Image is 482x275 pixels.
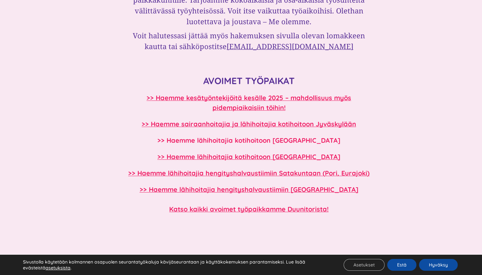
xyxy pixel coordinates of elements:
[169,205,329,213] a: Katso kaikki avoimet työpaikkamme Duunitorista!
[157,153,340,161] a: >> Haemme lähihoitajia kotihoitoon [GEOGRAPHIC_DATA]
[46,265,70,271] button: asetuksista
[142,120,356,128] a: >> Haemme sairaanhoitajia ja lähihoitajia kotihoitoon Jyväskylään
[140,185,358,193] a: >> Haemme lähihoitajia hengityshalvaustiimiin [GEOGRAPHIC_DATA]
[123,30,375,52] h3: Voit halutessasi jättää myös hakemuksen sivulla olevan lomakkeen kautta tai sähköpostitse
[419,259,458,271] button: Hyväksy
[387,259,416,271] button: Estä
[23,259,328,271] p: Sivustolla käytetään kolmannen osapuolen seurantatyökaluja kävijäseurantaan ja käyttäkokemuksen p...
[128,169,370,177] a: >> Haemme lähihoitajia hengityshalvaustiimiin Satakuntaan (Pori, Eurajoki)
[344,259,385,271] button: Asetukset
[147,94,351,112] a: >> Haemme kesätyöntekijöitä kesälle 2025 – mahdollisuus myös pidempiaikaisiin töihin!
[157,136,340,144] a: >> Haemme lähihoitajia kotihoitoon [GEOGRAPHIC_DATA]
[227,41,353,51] a: [EMAIL_ADDRESS][DOMAIN_NAME]
[203,75,295,86] strong: AVOIMET TYÖPAIKAT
